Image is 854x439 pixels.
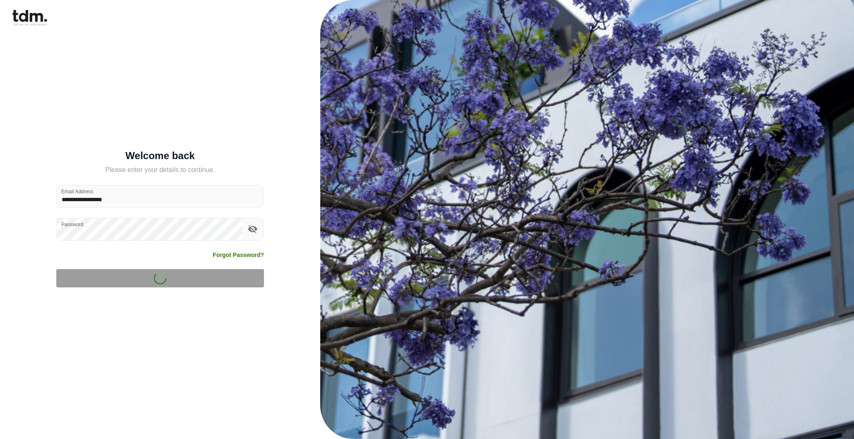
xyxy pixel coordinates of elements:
[213,251,264,259] a: Forgot Password?
[56,165,264,175] h5: Please enter your details to continue.
[61,188,93,195] label: Email Address
[61,221,83,228] label: Password
[56,152,264,160] h5: Welcome back
[246,222,260,236] button: toggle password visibility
